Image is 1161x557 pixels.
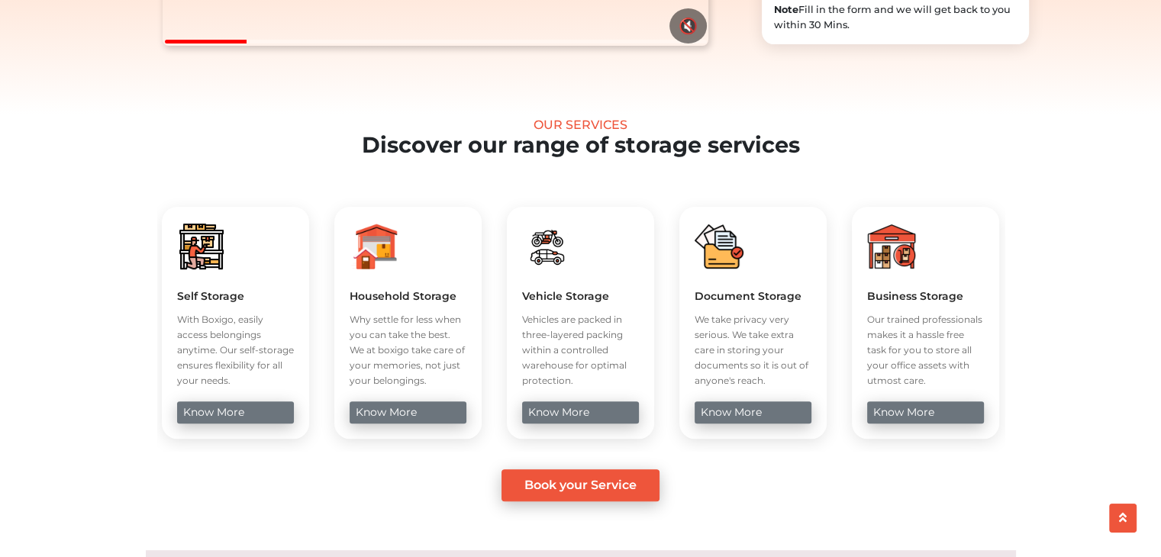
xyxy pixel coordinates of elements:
[501,469,660,501] a: Book your Service
[774,4,798,15] b: Note
[695,222,743,271] img: boxigo_packers_and_movers_huge_savings
[669,8,707,43] button: 🔇
[867,222,916,271] img: boxigo_packers_and_movers_huge_savings
[350,312,466,388] p: Why settle for less when you can take the best. We at boxigo take care of your memories, not just...
[695,312,811,388] p: We take privacy very serious. We take extra care in storing your documents so it is out of anyone...
[522,289,639,303] h5: Vehicle Storage
[695,401,811,423] a: know more
[350,289,466,303] h5: Household Storage
[1109,504,1137,533] button: scroll up
[695,289,811,303] h5: Document Storage
[177,401,294,423] a: know more
[774,2,1017,31] div: Fill in the form and we will get back to you within 30 Mins.
[47,132,1114,159] h2: Discover our range of storage services
[350,401,466,423] a: know more
[177,289,294,303] h5: Self Storage
[177,222,226,271] img: boxigo_packers_and_movers_huge_savings
[350,222,398,271] img: boxigo_packers_and_movers_huge_savings
[867,289,984,303] h5: Business Storage
[522,401,639,423] a: know more
[522,222,571,271] img: boxigo_packers_and_movers_huge_savings
[867,312,984,388] p: Our trained professionals makes it a hassle free task for you to store all your office assets wit...
[867,401,984,423] a: know more
[177,312,294,388] p: With Boxigo, easily access belongings anytime. Our self-storage ensures flexibility for all your ...
[522,312,639,388] p: Vehicles are packed in three-layered packing within a controlled warehouse for optimal protection.
[47,118,1114,132] div: Our Services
